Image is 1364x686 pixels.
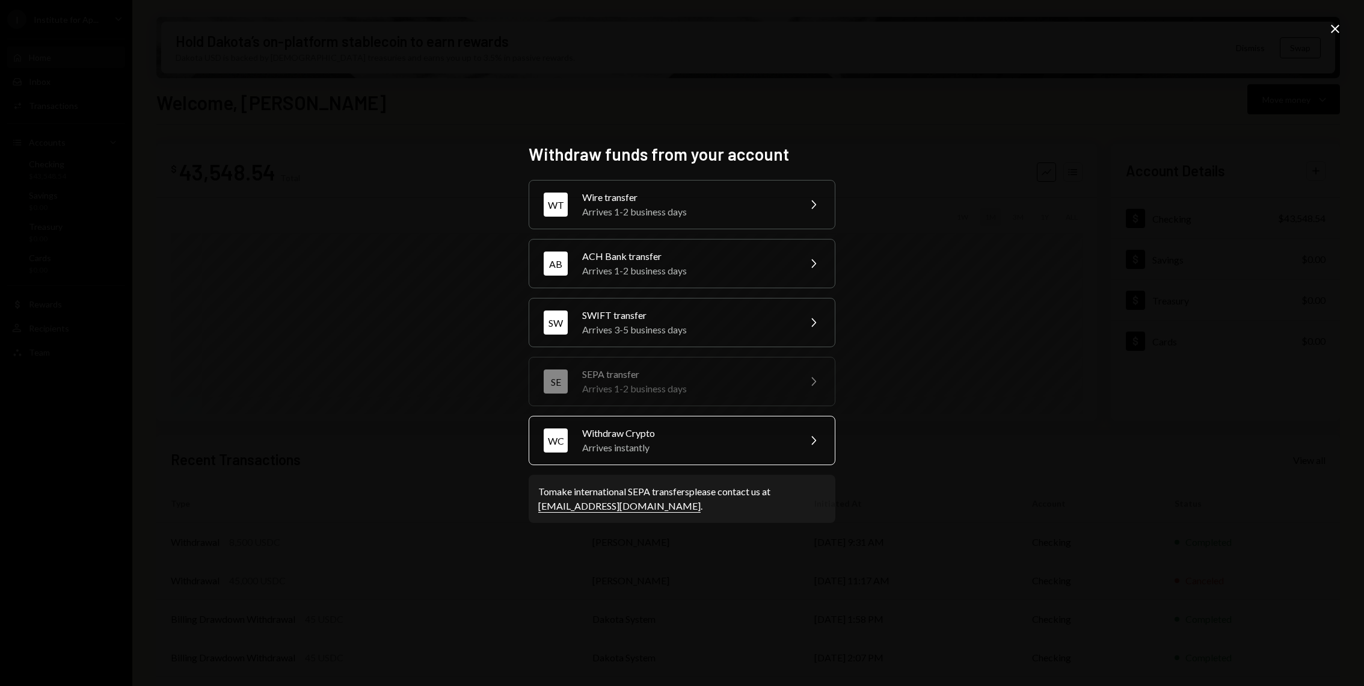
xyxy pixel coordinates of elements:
button: ABACH Bank transferArrives 1-2 business days [529,239,835,288]
button: WCWithdraw CryptoArrives instantly [529,416,835,465]
button: SWSWIFT transferArrives 3-5 business days [529,298,835,347]
div: Arrives instantly [582,440,791,455]
a: [EMAIL_ADDRESS][DOMAIN_NAME] [538,500,701,513]
button: SESEPA transferArrives 1-2 business days [529,357,835,406]
div: To make international SEPA transfers please contact us at . [538,484,826,513]
div: Withdraw Crypto [582,426,791,440]
div: ACH Bank transfer [582,249,791,264]
div: SW [544,311,568,335]
h2: Withdraw funds from your account [529,143,835,166]
div: Arrives 1-2 business days [582,205,791,219]
div: SWIFT transfer [582,308,791,323]
div: AB [544,252,568,276]
div: Wire transfer [582,190,791,205]
div: Arrives 3-5 business days [582,323,791,337]
div: WC [544,428,568,453]
div: SEPA transfer [582,367,791,382]
button: WTWire transferArrives 1-2 business days [529,180,835,229]
div: WT [544,193,568,217]
div: SE [544,369,568,394]
div: Arrives 1-2 business days [582,264,791,278]
div: Arrives 1-2 business days [582,382,791,396]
